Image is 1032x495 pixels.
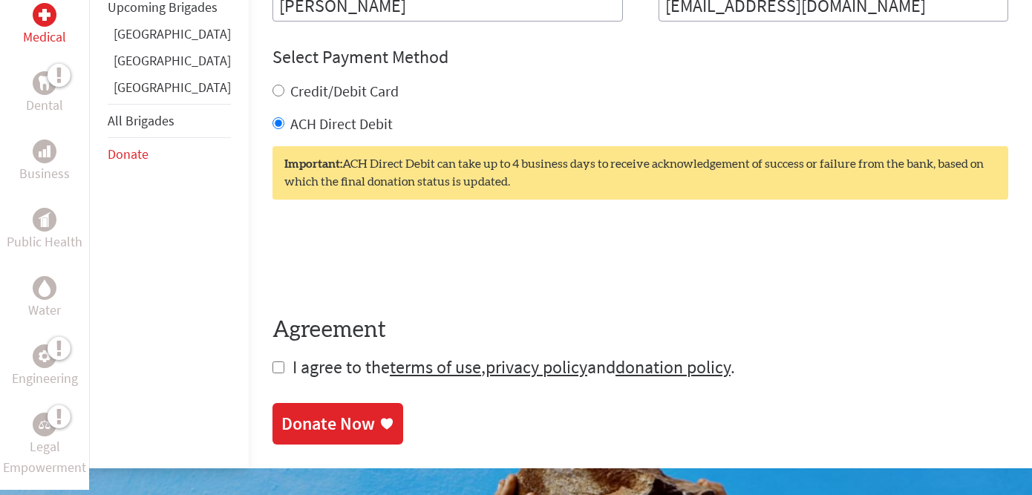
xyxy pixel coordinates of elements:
[28,276,61,321] a: WaterWater
[114,79,231,96] a: [GEOGRAPHIC_DATA]
[290,114,393,133] label: ACH Direct Debit
[39,420,50,429] img: Legal Empowerment
[272,317,1008,344] h4: Agreement
[108,77,231,104] li: Panama
[12,368,78,389] p: Engineering
[19,163,70,184] p: Business
[293,355,735,378] span: I agree to the , and .
[3,413,86,478] a: Legal EmpowermentLegal Empowerment
[108,145,148,163] a: Donate
[28,300,61,321] p: Water
[108,104,231,138] li: All Brigades
[39,9,50,21] img: Medical
[7,232,82,252] p: Public Health
[615,355,731,378] a: donation policy
[486,355,587,378] a: privacy policy
[284,158,342,170] strong: Important:
[33,276,56,300] div: Water
[33,3,56,27] div: Medical
[33,344,56,368] div: Engineering
[108,50,231,77] li: Guatemala
[12,344,78,389] a: EngineeringEngineering
[272,45,1008,69] h4: Select Payment Method
[33,140,56,163] div: Business
[114,25,231,42] a: [GEOGRAPHIC_DATA]
[26,95,63,116] p: Dental
[23,3,66,47] a: MedicalMedical
[33,413,56,436] div: Legal Empowerment
[390,355,481,378] a: terms of use
[23,27,66,47] p: Medical
[39,212,50,227] img: Public Health
[3,436,86,478] p: Legal Empowerment
[39,350,50,362] img: Engineering
[39,76,50,91] img: Dental
[19,140,70,184] a: BusinessBusiness
[39,280,50,297] img: Water
[26,71,63,116] a: DentalDental
[39,145,50,157] img: Business
[108,24,231,50] li: Ghana
[108,112,174,129] a: All Brigades
[7,208,82,252] a: Public HealthPublic Health
[33,208,56,232] div: Public Health
[272,403,403,445] a: Donate Now
[272,229,498,287] iframe: reCAPTCHA
[33,71,56,95] div: Dental
[108,138,231,171] li: Donate
[290,82,399,100] label: Credit/Debit Card
[281,412,375,436] div: Donate Now
[114,52,231,69] a: [GEOGRAPHIC_DATA]
[272,146,1008,200] div: ACH Direct Debit can take up to 4 business days to receive acknowledgement of success or failure ...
